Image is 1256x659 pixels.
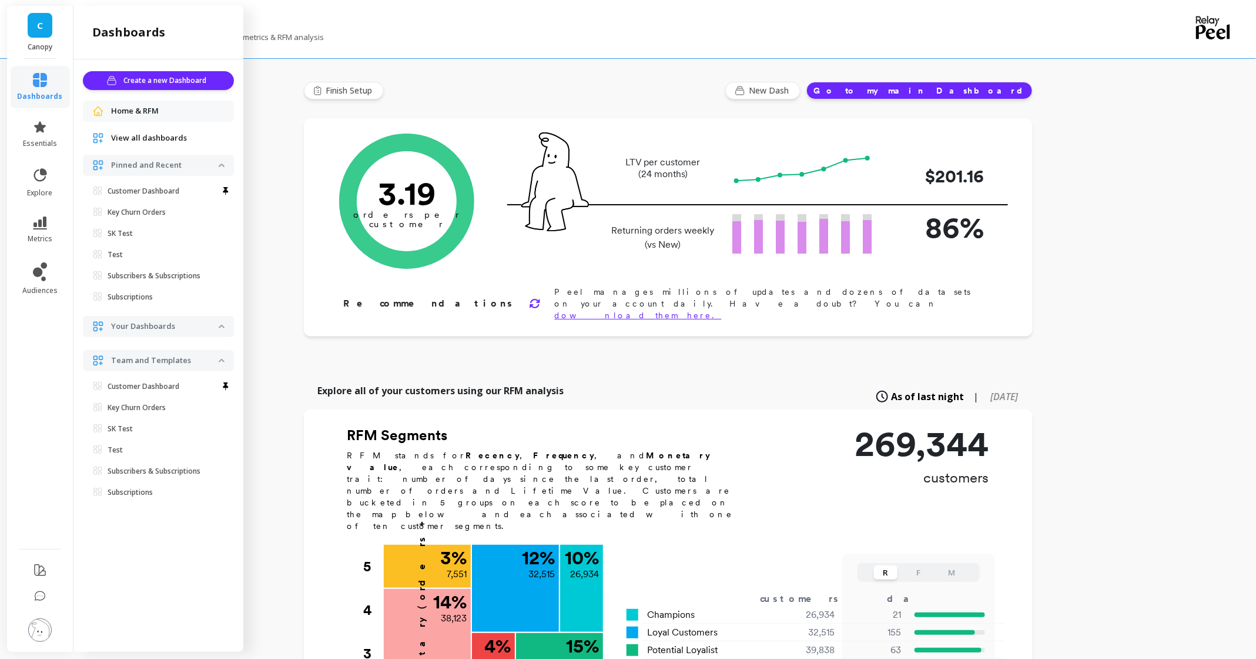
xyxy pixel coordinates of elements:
[108,250,123,259] p: Test
[890,205,984,249] p: 86%
[28,618,52,642] img: profile picture
[555,286,995,321] p: Peel manages millions of updates and dozens of datasets on your account daily. Have a doubt? You can
[344,297,515,311] p: Recommendations
[111,159,219,171] p: Pinned and Recent
[19,42,62,52] p: Canopy
[765,625,849,640] div: 32,515
[37,19,43,32] span: C
[974,390,979,404] span: |
[22,286,58,295] span: audiences
[108,467,200,476] p: Subscribers & Subscriptions
[108,292,153,302] p: Subscriptions
[111,132,225,144] a: View all dashboards
[28,188,53,198] span: explore
[608,224,718,252] p: Returning orders weekly (vs New)
[441,548,467,567] p: 3 %
[890,163,984,189] p: $201.16
[111,105,159,117] span: Home & RFM
[369,219,444,229] tspan: customer
[92,105,104,117] img: navigation item icon
[92,355,104,367] img: navigation item icon
[760,592,855,606] div: customers
[940,565,963,580] button: M
[108,424,133,434] p: SK Test
[364,545,383,588] div: 5
[219,359,225,362] img: down caret icon
[907,565,930,580] button: F
[304,82,384,99] button: Finish Setup
[28,234,52,244] span: metrics
[92,132,104,144] img: navigation item icon
[123,75,210,86] span: Create a new Dashboard
[18,92,63,101] span: dashboards
[765,643,849,657] div: 39,838
[347,426,747,445] h2: RFM Segments
[991,390,1019,403] span: [DATE]
[523,548,555,567] p: 12 %
[434,593,467,611] p: 14 %
[648,625,718,640] span: Loyal Customers
[111,132,187,144] span: View all dashboards
[108,229,133,238] p: SK Test
[892,390,964,404] span: As of last night
[534,451,595,460] b: Frequency
[850,643,902,657] p: 63
[111,321,219,332] p: Your Dashboards
[108,208,166,217] p: Key Churn Orders
[353,209,460,220] tspan: orders per
[855,426,989,461] p: 269,344
[565,548,599,567] p: 10 %
[648,608,695,622] span: Champions
[92,159,104,171] img: navigation item icon
[529,567,555,581] p: 32,515
[108,403,166,412] p: Key Churn Orders
[571,567,599,581] p: 26,934
[608,157,718,180] p: LTV per customer (24 months)
[326,85,376,96] span: Finish Setup
[347,450,747,532] p: RFM stands for , , and , each corresponding to some key customer trait: number of days since the ...
[765,608,849,622] div: 26,934
[855,468,989,487] p: customers
[850,608,902,622] p: 21
[806,82,1033,99] button: Go to my main Dashboard
[92,321,104,332] img: navigation item icon
[108,187,179,196] p: Customer Dashboard
[83,71,234,90] button: Create a new Dashboard
[219,325,225,328] img: down caret icon
[92,24,165,41] h2: dashboards
[648,643,718,657] span: Potential Loyalist
[567,637,599,655] p: 15 %
[108,271,200,281] p: Subscribers & Subscriptions
[364,588,383,632] div: 4
[447,567,467,581] p: 7,551
[887,592,935,606] div: days
[850,625,902,640] p: 155
[108,445,123,455] p: Test
[725,82,801,99] button: New Dash
[749,85,793,96] span: New Dash
[108,488,153,497] p: Subscriptions
[219,164,225,167] img: down caret icon
[485,637,511,655] p: 4 %
[111,355,219,367] p: Team and Templates
[874,565,897,580] button: R
[378,174,436,212] text: 3.19
[23,139,57,148] span: essentials
[555,311,722,320] a: download them here.
[108,382,179,391] p: Customer Dashboard
[441,611,467,625] p: 38,123
[466,451,520,460] b: Recency
[318,384,564,398] p: Explore all of your customers using our RFM analysis
[521,132,589,231] img: pal seatted on line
